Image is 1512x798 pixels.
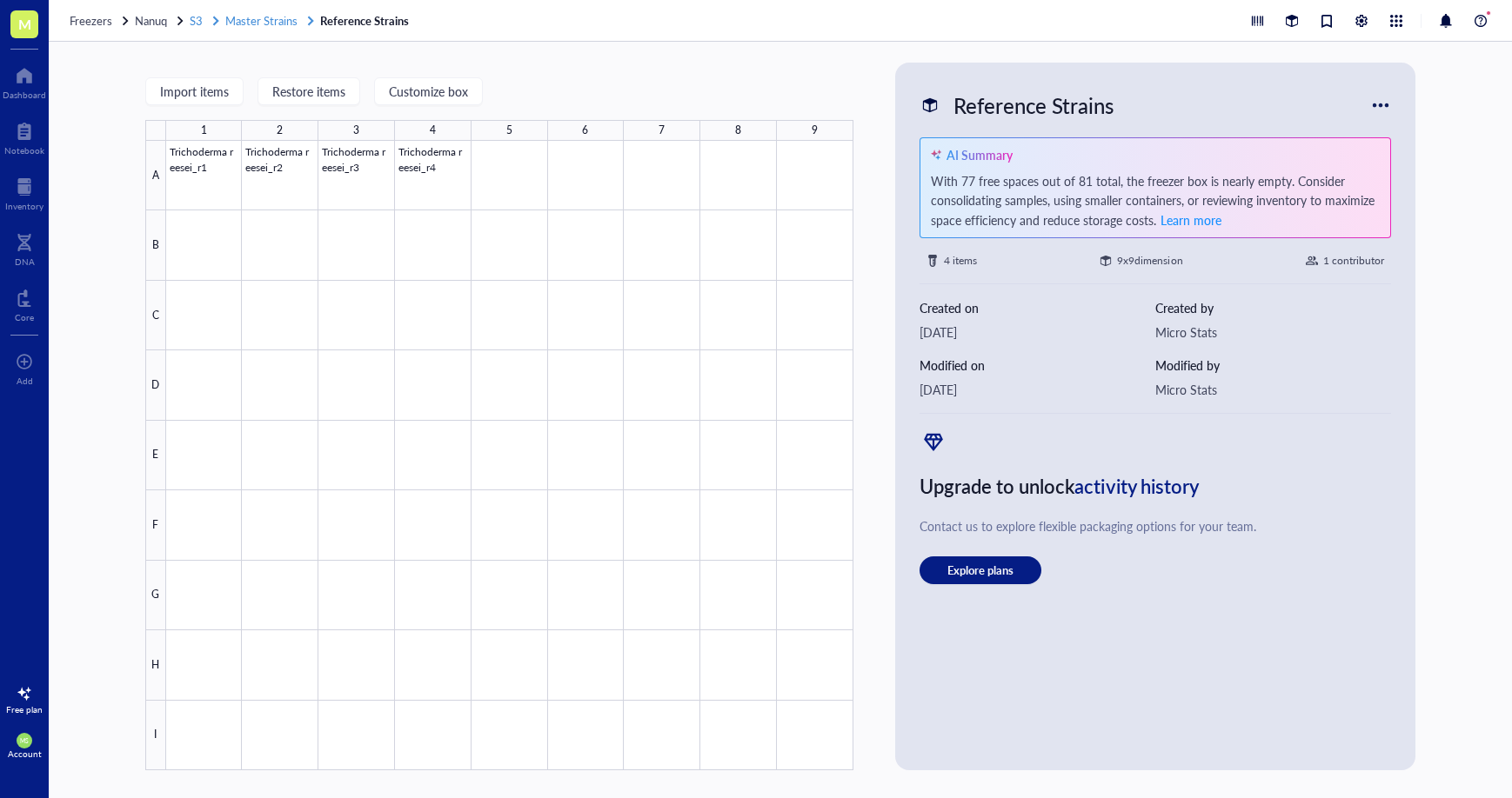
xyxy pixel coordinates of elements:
div: Free plan [6,704,43,715]
div: Modified by [1155,356,1391,375]
div: 5 [506,120,512,141]
div: Upgrade to unlock [920,469,1392,502]
button: Customize box [374,77,483,105]
div: F [145,490,166,560]
a: Explore plans [920,556,1392,584]
a: Reference Strains [320,13,412,29]
div: Account [8,748,42,759]
div: Micro Stats [1155,380,1391,399]
div: 4 [430,120,436,141]
div: B [145,210,166,280]
div: 9 x 9 dimension [1117,252,1182,269]
span: M [18,13,31,35]
a: Core [15,284,34,323]
div: I [145,701,166,770]
div: Reference Strains [946,87,1121,123]
div: Core [15,312,34,323]
div: Inventory [5,201,43,211]
button: Import items [145,77,244,105]
a: Nanuq [135,13,186,29]
span: Nanuq [135,12,167,29]
div: E [145,421,166,490]
div: 3 [353,120,359,141]
div: 1 [201,120,207,141]
div: 6 [582,120,588,141]
a: Notebook [4,117,44,156]
span: activity history [1074,472,1199,500]
div: 4 items [944,252,977,269]
div: Contact us to explore flexible packaging options for your team. [920,516,1392,535]
span: Customize box [389,84,468,98]
div: G [145,561,166,630]
span: Explore plans [947,562,1014,578]
span: Import items [160,84,229,98]
div: [DATE] [920,323,1155,342]
div: Modified on [920,356,1155,375]
span: S3 [190,12,203,29]
div: 9 [812,120,818,141]
div: D [145,350,166,420]
span: Restore items [272,84,345,98]
div: [DATE] [920,380,1155,399]
span: Master Strains [225,12,298,29]
a: S3Master Strains [190,13,317,29]
a: Freezers [70,13,131,29]
div: Micro Stats [1155,323,1391,342]
div: Created on [920,298,1155,317]
div: Created by [1155,298,1391,317]
span: Learn more [1161,211,1221,229]
div: 8 [735,120,741,141]
button: Explore plans [920,556,1041,584]
div: With 77 free spaces out of 81 total, the freezer box is nearly empty. Consider consolidating samp... [931,171,1381,230]
div: AI Summary [947,145,1013,164]
div: C [145,281,166,350]
div: Notebook [4,145,44,156]
div: 1 contributor [1323,252,1384,269]
span: MS [20,737,28,744]
a: Inventory [5,173,43,211]
a: Dashboard [3,62,46,100]
button: Restore items [258,77,360,105]
div: H [145,630,166,700]
span: Freezers [70,12,112,29]
a: DNA [15,229,35,267]
div: A [145,141,166,210]
div: 2 [277,120,283,141]
div: Add [17,376,33,386]
div: 7 [659,120,665,141]
button: Learn more [1160,209,1222,230]
div: Dashboard [3,90,46,100]
div: DNA [15,256,35,267]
